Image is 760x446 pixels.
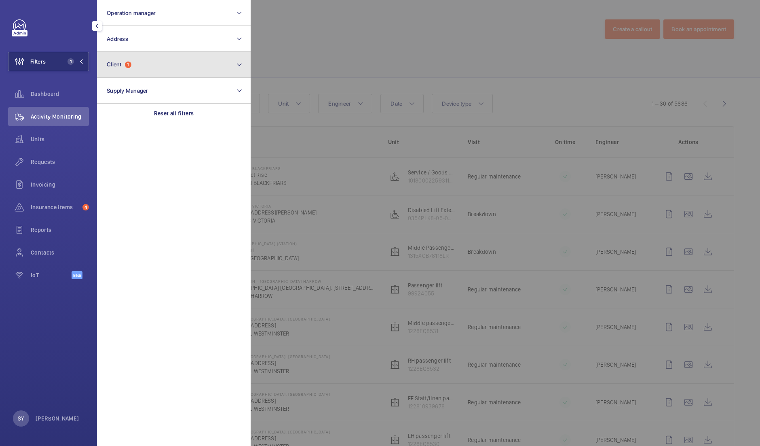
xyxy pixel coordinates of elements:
[31,113,89,121] span: Activity Monitoring
[82,204,89,210] span: 4
[31,248,89,257] span: Contacts
[31,203,79,211] span: Insurance items
[30,57,46,66] span: Filters
[31,226,89,234] span: Reports
[31,181,89,189] span: Invoicing
[31,271,72,279] span: IoT
[68,58,74,65] span: 1
[8,52,89,71] button: Filters1
[36,414,79,423] p: [PERSON_NAME]
[31,135,89,143] span: Units
[31,90,89,98] span: Dashboard
[31,158,89,166] span: Requests
[18,414,24,423] p: SY
[72,271,82,279] span: Beta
